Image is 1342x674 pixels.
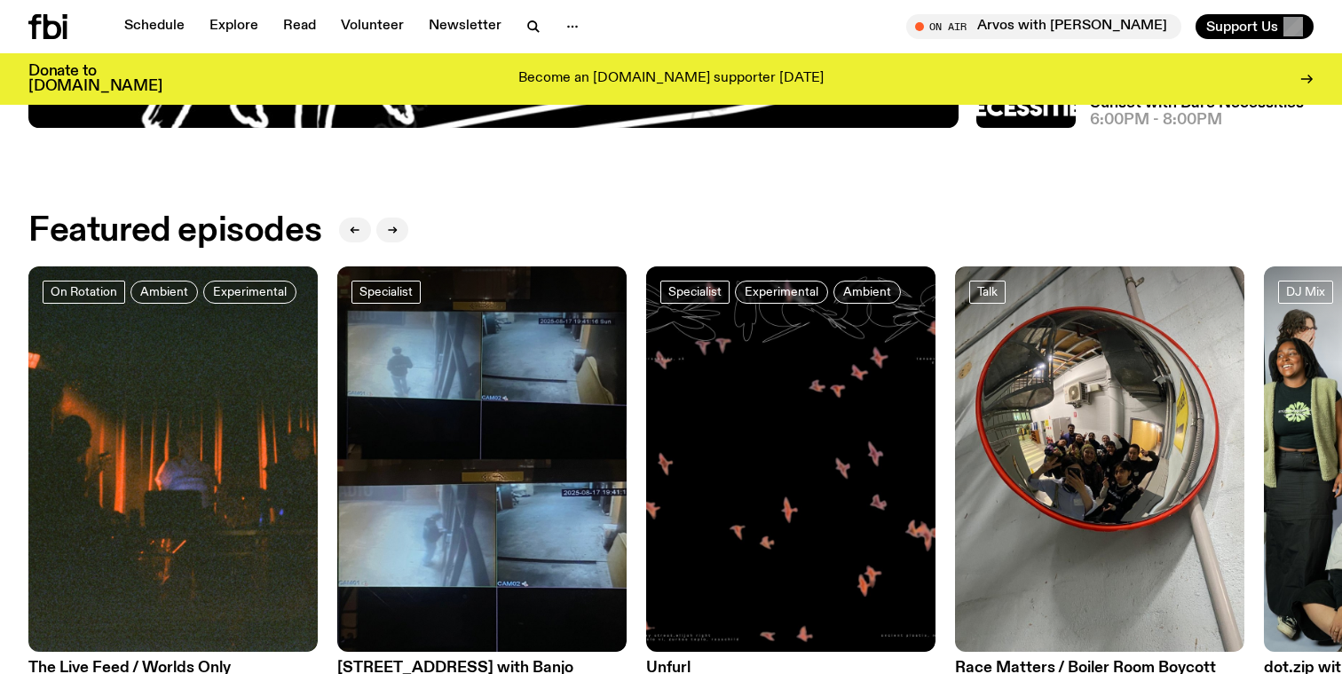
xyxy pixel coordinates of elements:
[660,281,730,304] a: Specialist
[28,64,162,94] h3: Donate to [DOMAIN_NAME]
[114,14,195,39] a: Schedule
[28,266,318,653] img: A grainy film image of shadowy band figures on stage, with red light behind them
[199,14,269,39] a: Explore
[418,14,512,39] a: Newsletter
[833,281,901,304] a: Ambient
[955,266,1244,653] img: A photo of the Race Matters team taken in a rear view or "blindside" mirror. A bunch of people of...
[1090,113,1222,128] span: 6:00pm - 8:00pm
[130,281,198,304] a: Ambient
[668,285,722,298] span: Specialist
[351,281,421,304] a: Specialist
[843,285,891,298] span: Ambient
[745,285,818,298] span: Experimental
[272,14,327,39] a: Read
[43,281,125,304] a: On Rotation
[518,71,824,87] p: Become an [DOMAIN_NAME] supporter [DATE]
[969,281,1006,304] a: Talk
[203,281,296,304] a: Experimental
[359,285,413,298] span: Specialist
[140,285,188,298] span: Ambient
[1196,14,1314,39] button: Support Us
[906,14,1181,39] button: On AirArvos with [PERSON_NAME]
[51,285,117,298] span: On Rotation
[977,285,998,298] span: Talk
[330,14,414,39] a: Volunteer
[1206,19,1278,35] span: Support Us
[1286,285,1325,298] span: DJ Mix
[213,285,287,298] span: Experimental
[1278,281,1333,304] a: DJ Mix
[28,215,321,247] h2: Featured episodes
[735,281,828,304] a: Experimental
